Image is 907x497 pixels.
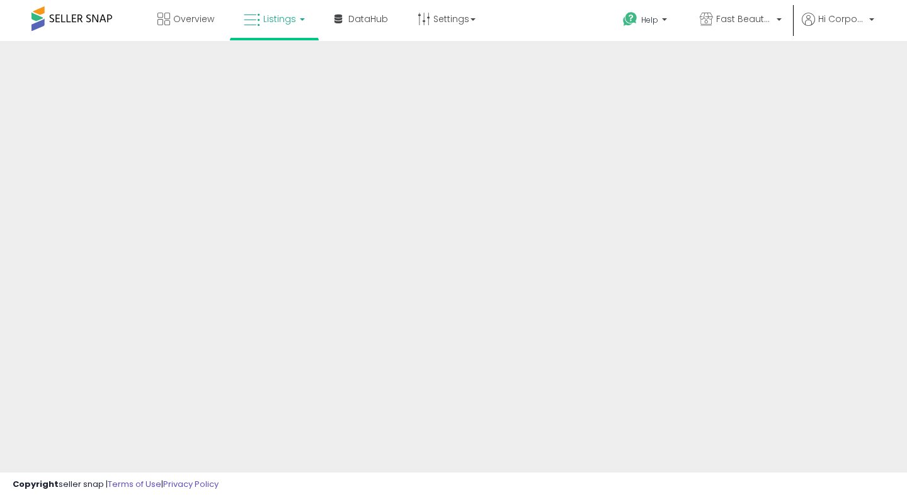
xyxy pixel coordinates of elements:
[622,11,638,27] i: Get Help
[348,13,388,25] span: DataHub
[802,13,874,41] a: Hi Corporate
[173,13,214,25] span: Overview
[613,2,680,41] a: Help
[641,15,658,25] span: Help
[818,13,865,25] span: Hi Corporate
[13,479,219,491] div: seller snap | |
[13,478,59,490] strong: Copyright
[108,478,161,490] a: Terms of Use
[163,478,219,490] a: Privacy Policy
[263,13,296,25] span: Listings
[716,13,773,25] span: Fast Beauty ([GEOGRAPHIC_DATA])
